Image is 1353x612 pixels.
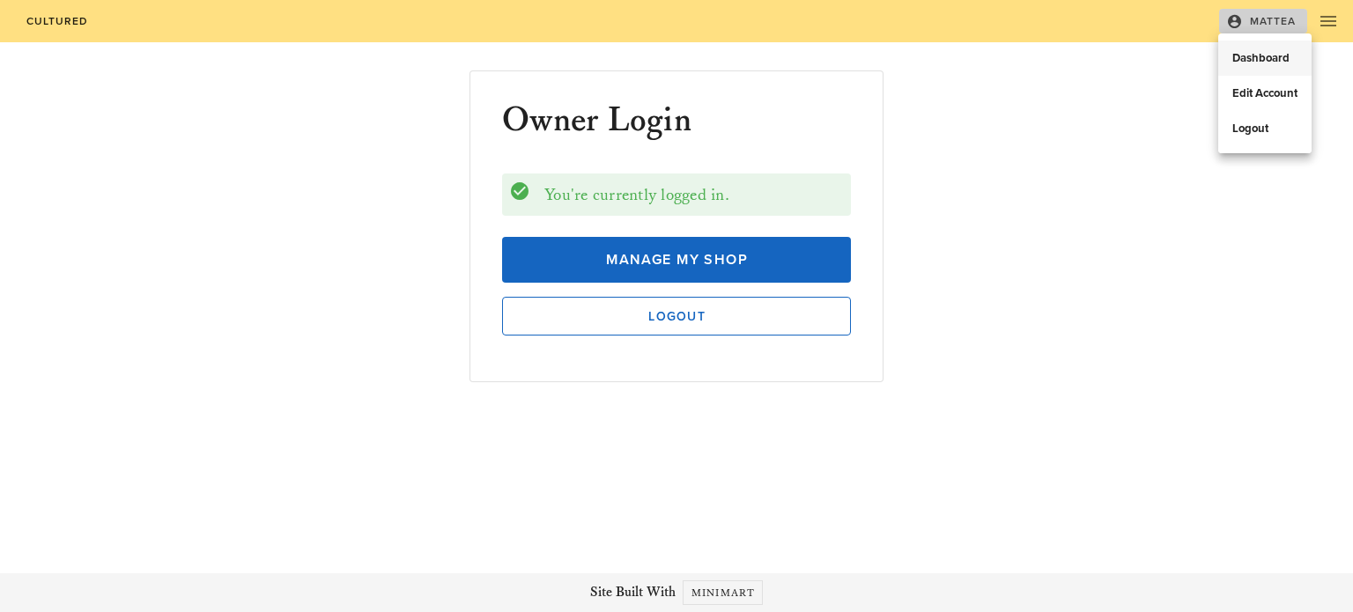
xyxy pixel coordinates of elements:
[1232,122,1298,136] div: Logout
[502,297,851,335] button: Logout
[544,181,844,209] div: You're currently logged in.
[1232,86,1298,100] div: Edit Account
[14,9,100,33] a: Cultured
[1232,51,1298,65] div: Dashboard
[502,103,691,138] h1: Owner Login
[683,580,763,605] a: Minimart
[590,582,676,603] span: Site Built With
[522,251,831,269] span: Manage My Shop
[502,237,851,283] a: Manage My Shop
[1219,9,1307,33] button: Mattea
[521,309,833,324] span: Logout
[691,586,755,600] span: Minimart
[1230,13,1297,29] span: Mattea
[25,15,88,27] span: Cultured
